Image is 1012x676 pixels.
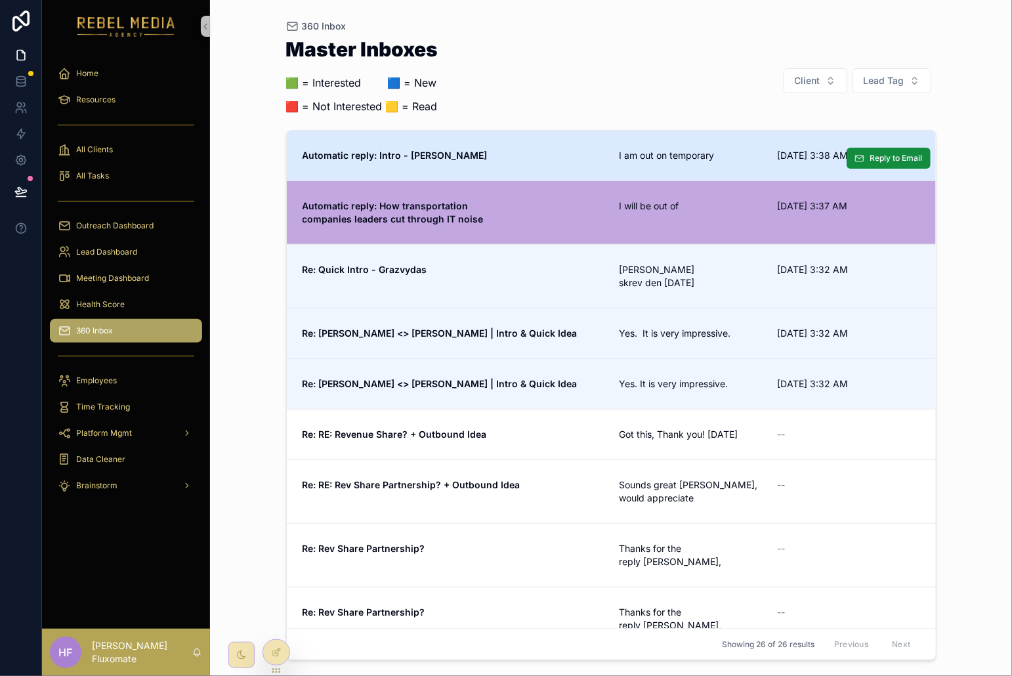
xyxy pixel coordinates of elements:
a: Time Tracking [50,395,202,419]
span: Outreach Dashboard [76,221,154,231]
span: -- [777,428,785,441]
a: Automatic reply: How transportation companies leaders cut through IT noiseI will be out of[DATE] ... [287,180,936,244]
span: [DATE] 3:32 AM [777,377,919,391]
button: Select Button [784,68,847,93]
span: HF [59,644,73,660]
span: Platform Mgmt [76,428,132,438]
a: Re: [PERSON_NAME] <> [PERSON_NAME] | Intro & Quick IdeaYes. It is very impressive.[DATE] 3:32 AM [287,308,936,358]
p: [PERSON_NAME] Fluxomate [92,639,192,665]
span: Showing 26 of 26 results [722,639,814,650]
span: I will be out of [619,200,761,213]
strong: Re: Rev Share Partnership? [303,606,425,618]
span: Meeting Dashboard [76,273,149,284]
p: 🟥 = Not Interested 🟨 = Read [286,98,438,114]
span: -- [777,542,785,555]
strong: Re: [PERSON_NAME] <> [PERSON_NAME] | Intro & Quick Idea [303,378,578,389]
button: Select Button [853,68,931,93]
span: Resources [76,95,116,105]
a: Re: [PERSON_NAME] <> [PERSON_NAME] | Intro & Quick IdeaYes. It is very impressive.[DATE] 3:32 AM [287,358,936,409]
strong: Re: [PERSON_NAME] <> [PERSON_NAME] | Intro & Quick Idea [303,327,578,339]
a: All Clients [50,138,202,161]
span: Got this, Thank you! [DATE] [619,428,761,441]
span: Home [76,68,98,79]
a: All Tasks [50,164,202,188]
a: Re: Rev Share Partnership?Thanks for the reply [PERSON_NAME],-- [287,523,936,587]
span: [DATE] 3:32 AM [777,327,919,340]
strong: Re: RE: Revenue Share? + Outbound Idea [303,429,487,440]
span: All Clients [76,144,113,155]
p: 🟩 = Interested ‎ ‎ ‎ ‎ ‎ ‎‎ ‎ 🟦 = New [286,75,438,91]
a: Re: Rev Share Partnership?Thanks for the reply [PERSON_NAME],-- [287,587,936,650]
span: -- [777,606,785,619]
a: Lead Dashboard [50,240,202,264]
span: Lead Dashboard [76,247,137,257]
span: Client [795,74,820,87]
a: Re: Quick Intro - Grazvydas[PERSON_NAME] skrev den [DATE][DATE] 3:32 AM [287,244,936,308]
a: Health Score [50,293,202,316]
span: [PERSON_NAME] skrev den [DATE] [619,263,761,289]
span: Data Cleaner [76,454,125,465]
a: Re: RE: Revenue Share? + Outbound IdeaGot this, Thank you! [DATE]-- [287,409,936,459]
span: I am out on temporary [619,149,761,162]
span: [DATE] 3:32 AM [777,263,919,276]
span: All Tasks [76,171,109,181]
strong: Re: RE: Rev Share Partnership? + Outbound Idea [303,479,520,490]
span: Thanks for the reply [PERSON_NAME], [619,542,761,568]
strong: Re: Rev Share Partnership? [303,543,425,554]
span: Thanks for the reply [PERSON_NAME], [619,606,761,632]
a: Employees [50,369,202,392]
span: Sounds great [PERSON_NAME], would appreciate [619,478,761,505]
button: Reply to Email [847,148,931,169]
a: Meeting Dashboard [50,266,202,290]
strong: Automatic reply: Intro - [PERSON_NAME] [303,150,488,161]
a: Platform Mgmt [50,421,202,445]
a: Data Cleaner [50,448,202,471]
span: -- [777,478,785,492]
span: Brainstorm [76,480,117,491]
span: Reply to Email [870,153,923,163]
span: Time Tracking [76,402,130,412]
h1: Master Inboxes [286,39,438,59]
span: 360 Inbox [76,326,113,336]
span: Yes. It is very impressive. [619,377,761,391]
a: Automatic reply: Intro - [PERSON_NAME]I am out on temporary[DATE] 3:38 AMReply to Email [287,131,936,180]
span: [DATE] 3:38 AM [777,149,919,162]
a: 360 Inbox [50,319,202,343]
a: Outreach Dashboard [50,214,202,238]
span: Yes. It is very impressive. [619,327,761,340]
a: Brainstorm [50,474,202,497]
img: App logo [77,16,175,37]
a: Re: RE: Rev Share Partnership? + Outbound IdeaSounds great [PERSON_NAME], would appreciate-- [287,459,936,523]
a: 360 Inbox [286,20,347,33]
span: Health Score [76,299,125,310]
a: Home [50,62,202,85]
a: Resources [50,88,202,112]
strong: Re: Quick Intro - Grazvydas [303,264,427,275]
span: Employees [76,375,117,386]
strong: Automatic reply: How transportation companies leaders cut through IT noise [303,200,484,224]
div: scrollable content [42,53,210,515]
span: 360 Inbox [302,20,347,33]
span: [DATE] 3:37 AM [777,200,919,213]
span: Lead Tag [864,74,904,87]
